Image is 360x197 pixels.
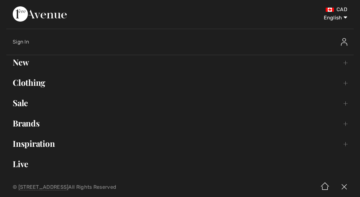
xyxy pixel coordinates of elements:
[6,96,354,110] a: Sale
[6,55,354,69] a: New
[13,185,212,189] p: © All Rights Reserved
[13,32,354,52] a: Sign InSign In
[212,6,347,13] div: CAD
[13,6,67,22] img: 1ère Avenue
[13,39,29,45] span: Sign In
[6,157,354,171] a: Live
[341,38,347,46] img: Sign In
[6,137,354,151] a: Inspiration
[6,76,354,90] a: Clothing
[316,177,335,197] img: Home
[335,177,354,197] img: X
[6,116,354,130] a: Brands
